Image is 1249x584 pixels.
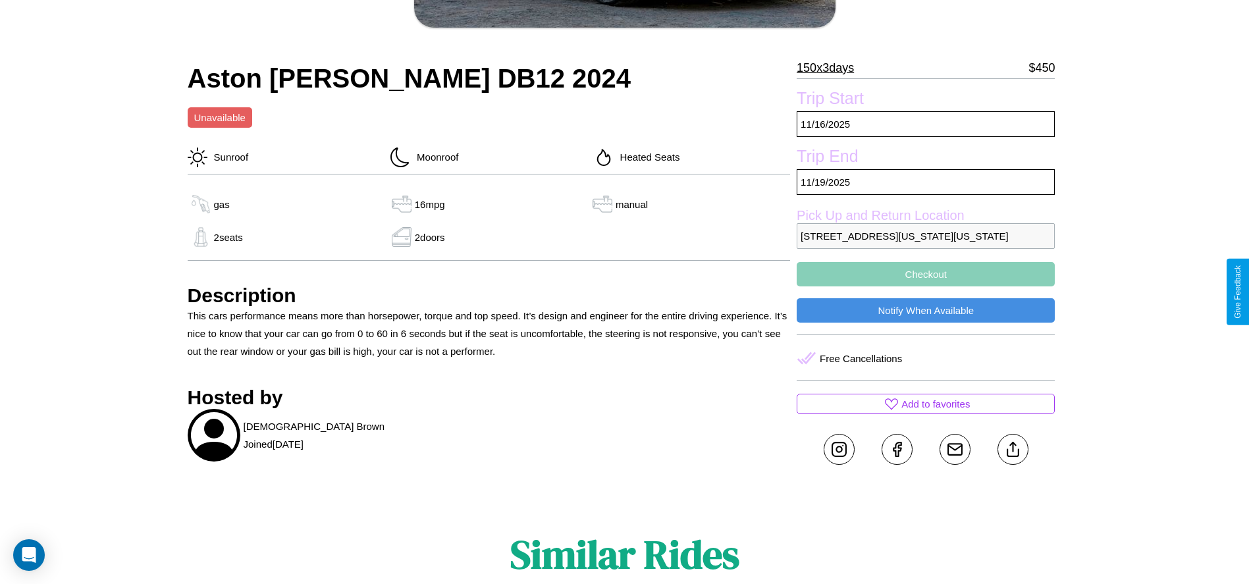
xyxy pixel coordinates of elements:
[797,262,1055,286] button: Checkout
[797,169,1055,195] p: 11 / 19 / 2025
[797,298,1055,323] button: Notify When Available
[244,435,304,453] p: Joined [DATE]
[388,227,415,247] img: gas
[616,196,648,213] p: manual
[410,148,458,166] p: Moonroof
[797,394,1055,414] button: Add to favorites
[214,228,243,246] p: 2 seats
[510,527,739,581] h1: Similar Rides
[188,194,214,214] img: gas
[188,307,791,360] p: This cars performance means more than horsepower, torque and top speed. It’s design and engineer ...
[797,111,1055,137] p: 11 / 16 / 2025
[388,194,415,214] img: gas
[244,417,385,435] p: [DEMOGRAPHIC_DATA] Brown
[188,284,791,307] h3: Description
[188,227,214,247] img: gas
[589,194,616,214] img: gas
[207,148,249,166] p: Sunroof
[415,228,445,246] p: 2 doors
[797,57,854,78] p: 150 x 3 days
[797,89,1055,111] label: Trip Start
[820,350,902,367] p: Free Cancellations
[797,208,1055,223] label: Pick Up and Return Location
[214,196,230,213] p: gas
[415,196,445,213] p: 16 mpg
[188,386,791,409] h3: Hosted by
[797,147,1055,169] label: Trip End
[1028,57,1055,78] p: $ 450
[797,223,1055,249] p: [STREET_ADDRESS][US_STATE][US_STATE]
[188,64,791,93] h2: Aston [PERSON_NAME] DB12 2024
[614,148,680,166] p: Heated Seats
[901,395,970,413] p: Add to favorites
[13,539,45,571] div: Open Intercom Messenger
[194,109,246,126] p: Unavailable
[1233,265,1242,319] div: Give Feedback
